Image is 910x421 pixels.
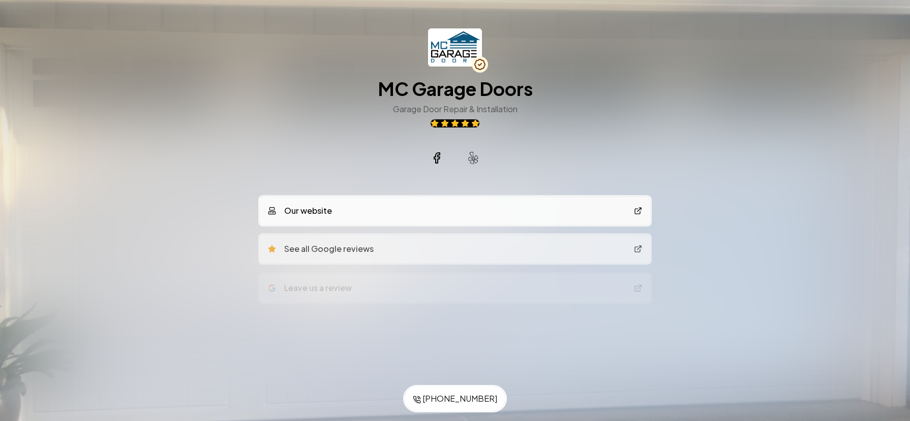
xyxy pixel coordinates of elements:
[268,278,352,290] div: Leave us a review
[405,386,505,411] a: [PHONE_NUMBER]
[428,28,482,67] img: MC Garage Doors
[268,241,374,253] div: See all Google reviews
[268,205,332,217] div: Our website
[393,103,518,115] h3: Garage Door Repair & Installation
[260,233,650,262] a: See all Google reviews
[378,79,533,99] h1: MC Garage Doors
[260,270,650,298] a: google logoLeave us a review
[268,280,276,288] img: google logo
[260,197,650,225] a: Our website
